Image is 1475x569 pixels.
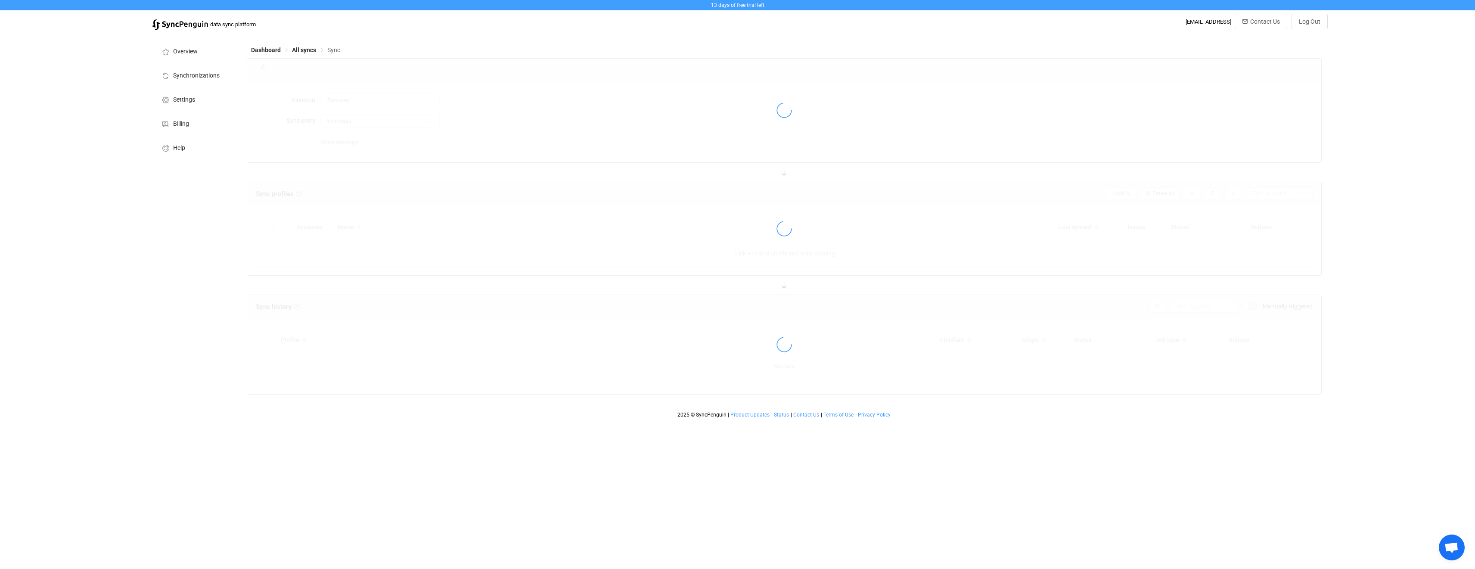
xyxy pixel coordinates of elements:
[173,48,198,55] span: Overview
[292,47,316,53] span: All syncs
[152,135,238,159] a: Help
[791,412,792,418] span: |
[857,412,891,418] a: Privacy Policy
[730,412,770,418] a: Product Updates
[327,47,340,53] span: Sync
[821,412,822,418] span: |
[1292,14,1328,29] button: Log Out
[173,96,195,103] span: Settings
[711,2,764,8] span: 13 days of free trial left
[1439,535,1465,560] div: Open chat
[858,412,891,418] span: Privacy Policy
[855,412,857,418] span: |
[728,412,729,418] span: |
[823,412,854,418] a: Terms of Use
[152,19,208,30] img: syncpenguin.svg
[793,412,820,418] a: Contact Us
[774,412,789,418] span: Status
[1299,18,1320,25] span: Log Out
[152,111,238,135] a: Billing
[152,39,238,63] a: Overview
[173,145,185,152] span: Help
[152,18,256,30] a: |data sync platform
[210,21,256,28] span: data sync platform
[1235,14,1287,29] button: Contact Us
[1250,18,1280,25] span: Contact Us
[730,412,770,418] span: Product Updates
[208,18,210,30] span: |
[152,63,238,87] a: Synchronizations
[677,412,727,418] span: 2025 © SyncPenguin
[251,47,340,53] div: Breadcrumb
[1186,19,1231,25] div: [EMAIL_ADDRESS]
[173,72,220,79] span: Synchronizations
[773,412,789,418] a: Status
[173,121,189,127] span: Billing
[251,47,281,53] span: Dashboard
[823,412,854,418] span: Terms of Use
[152,87,238,111] a: Settings
[771,412,773,418] span: |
